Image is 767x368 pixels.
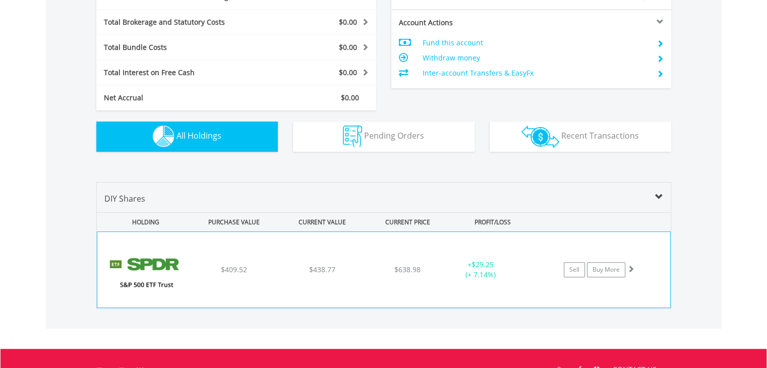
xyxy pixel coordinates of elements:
a: Sell [564,262,585,277]
span: DIY Shares [104,193,145,204]
a: Buy More [587,262,625,277]
span: $0.00 [339,17,357,27]
div: PURCHASE VALUE [191,213,277,231]
td: Withdraw money [422,50,648,66]
span: $0.00 [339,42,357,52]
div: CURRENT VALUE [279,213,366,231]
div: Total Interest on Free Cash [96,68,260,78]
button: All Holdings [96,121,278,152]
span: All Holdings [176,130,221,141]
img: pending_instructions-wht.png [343,126,362,147]
td: Fund this account [422,35,648,50]
div: Net Accrual [96,93,260,103]
span: $0.00 [339,68,357,77]
span: Recent Transactions [561,130,639,141]
span: $29.25 [471,260,493,269]
img: EQU.US.SPY.png [102,244,189,305]
span: $438.77 [309,265,335,274]
div: Total Bundle Costs [96,42,260,52]
img: holdings-wht.png [153,126,174,147]
span: $0.00 [341,93,359,102]
span: $409.52 [221,265,247,274]
div: Account Actions [391,18,532,28]
div: PROFIT/LOSS [450,213,536,231]
span: Pending Orders [364,130,424,141]
div: + (+ 7.14%) [442,260,518,280]
div: HOLDING [97,213,189,231]
button: Recent Transactions [490,121,671,152]
span: $638.98 [394,265,421,274]
button: Pending Orders [293,121,475,152]
div: CURRENT PRICE [367,213,447,231]
div: Total Brokerage and Statutory Costs [96,17,260,27]
td: Inter-account Transfers & EasyFx [422,66,648,81]
img: transactions-zar-wht.png [521,126,559,148]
